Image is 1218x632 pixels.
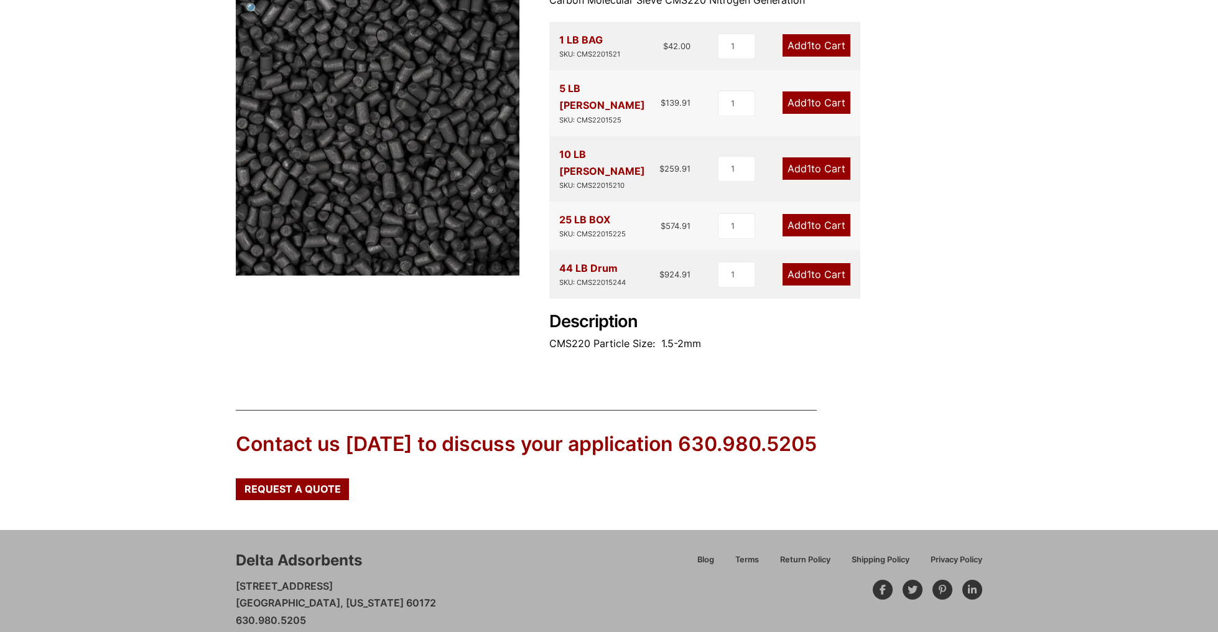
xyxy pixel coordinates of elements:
[920,553,982,575] a: Privacy Policy
[661,98,666,108] span: $
[559,277,626,289] div: SKU: CMS22015244
[559,32,620,60] div: 1 LB BAG
[236,550,362,571] div: Delta Adsorbents
[663,41,668,51] span: $
[559,211,626,240] div: 25 LB BOX
[559,228,626,240] div: SKU: CMS22015225
[246,2,260,16] span: 🔍
[807,268,811,281] span: 1
[807,219,811,231] span: 1
[735,556,759,564] span: Terms
[559,114,661,126] div: SKU: CMS2201525
[659,164,690,174] bdi: 259.91
[780,556,830,564] span: Return Policy
[783,157,850,180] a: Add1to Cart
[783,263,850,286] a: Add1to Cart
[549,312,982,332] h2: Description
[659,269,690,279] bdi: 924.91
[559,180,659,192] div: SKU: CMS22015210
[663,41,690,51] bdi: 42.00
[769,553,841,575] a: Return Policy
[549,335,982,352] p: CMS220 Particle Size: 1.5-2mm
[852,556,909,564] span: Shipping Policy
[559,260,626,289] div: 44 LB Drum
[687,553,725,575] a: Blog
[841,553,920,575] a: Shipping Policy
[659,269,664,279] span: $
[807,39,811,52] span: 1
[661,221,690,231] bdi: 574.91
[725,553,769,575] a: Terms
[783,214,850,236] a: Add1to Cart
[559,49,620,60] div: SKU: CMS2201521
[659,164,664,174] span: $
[661,221,666,231] span: $
[807,96,811,109] span: 1
[661,98,690,108] bdi: 139.91
[807,162,811,175] span: 1
[931,556,982,564] span: Privacy Policy
[697,556,714,564] span: Blog
[559,146,659,192] div: 10 LB [PERSON_NAME]
[236,430,817,458] div: Contact us [DATE] to discuss your application 630.980.5205
[783,34,850,57] a: Add1to Cart
[559,80,661,126] div: 5 LB [PERSON_NAME]
[244,484,341,494] span: Request a Quote
[236,478,349,500] a: Request a Quote
[783,91,850,114] a: Add1to Cart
